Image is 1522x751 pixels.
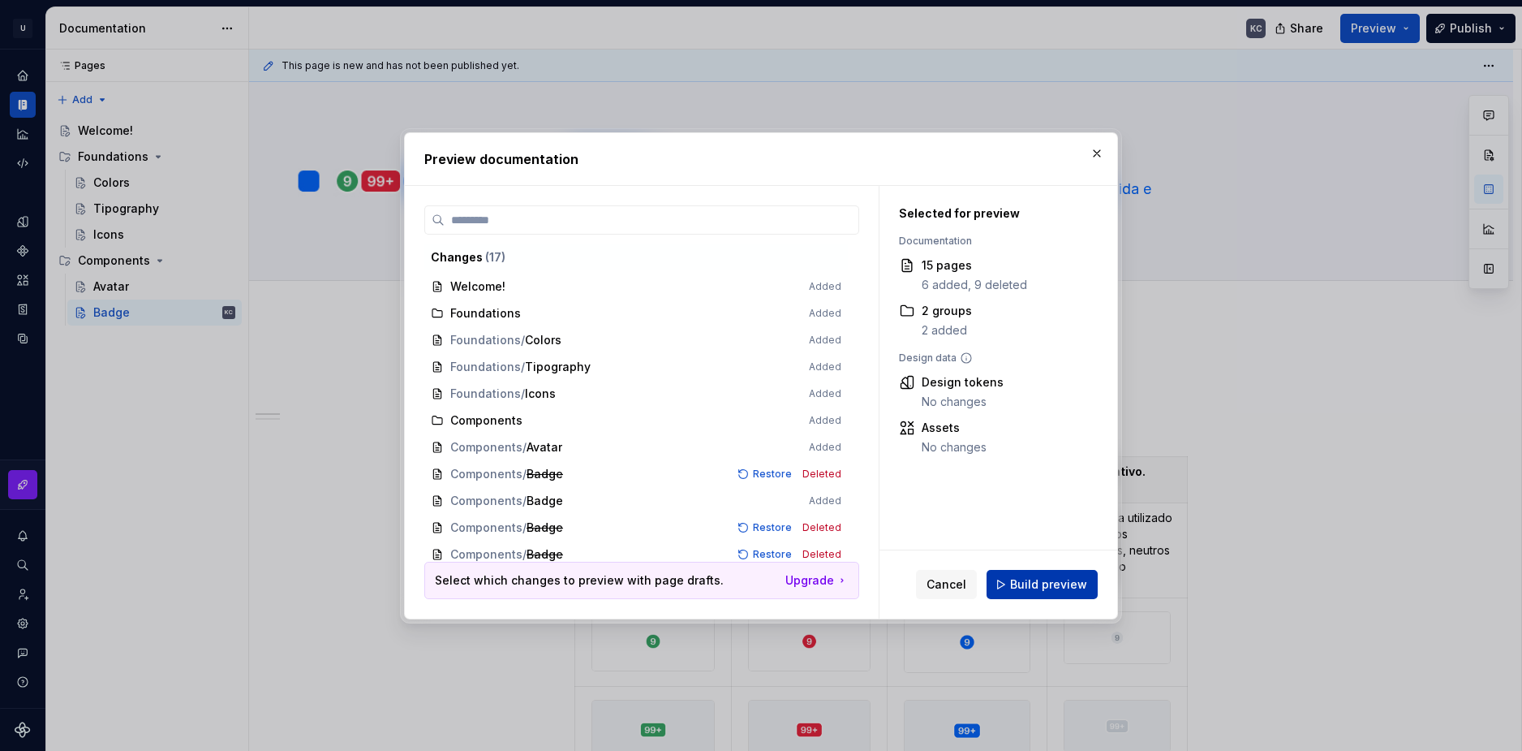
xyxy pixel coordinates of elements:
[733,466,799,482] button: Restore
[753,548,792,561] span: Restore
[922,394,1004,410] div: No changes
[733,520,799,536] button: Restore
[424,149,1098,169] h2: Preview documentation
[733,546,799,563] button: Restore
[987,570,1098,599] button: Build preview
[485,250,505,264] span: ( 17 )
[922,303,972,319] div: 2 groups
[899,205,1079,222] div: Selected for preview
[927,576,966,593] span: Cancel
[922,374,1004,391] div: Design tokens
[922,257,1027,274] div: 15 pages
[916,570,977,599] button: Cancel
[431,249,841,265] div: Changes
[785,572,849,589] a: Upgrade
[922,277,1027,293] div: 6 added, 9 deleted
[899,235,1079,248] div: Documentation
[753,468,792,481] span: Restore
[1010,576,1087,593] span: Build preview
[899,352,1079,365] div: Design data
[753,521,792,534] span: Restore
[922,322,972,339] div: 2 added
[922,439,987,455] div: No changes
[435,572,724,589] p: Select which changes to preview with page drafts.
[922,420,987,436] div: Assets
